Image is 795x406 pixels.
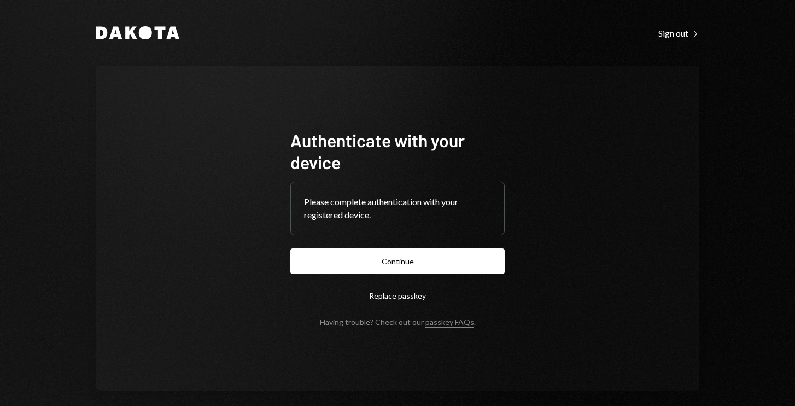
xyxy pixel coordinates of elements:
[290,283,505,309] button: Replace passkey
[290,248,505,274] button: Continue
[658,27,699,39] a: Sign out
[304,195,491,222] div: Please complete authentication with your registered device.
[425,317,474,328] a: passkey FAQs
[658,28,699,39] div: Sign out
[290,129,505,173] h1: Authenticate with your device
[320,317,476,327] div: Having trouble? Check out our .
